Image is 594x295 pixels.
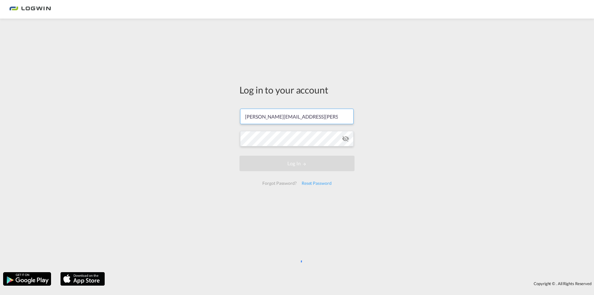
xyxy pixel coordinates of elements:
[108,278,594,289] div: Copyright © . All Rights Reserved
[260,178,299,189] div: Forgot Password?
[240,109,354,124] input: Enter email/phone number
[60,271,105,286] img: apple.png
[342,135,349,142] md-icon: icon-eye-off
[239,156,355,171] button: LOGIN
[299,178,334,189] div: Reset Password
[239,83,355,96] div: Log in to your account
[2,271,52,286] img: google.png
[9,2,51,16] img: bc73a0e0d8c111efacd525e4c8ad7d32.png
